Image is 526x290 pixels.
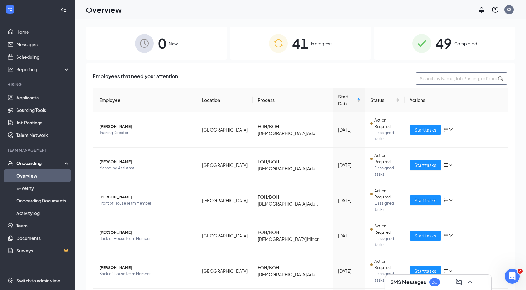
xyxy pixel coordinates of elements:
span: Start tasks [415,232,436,239]
span: Start tasks [415,162,436,168]
a: Documents [16,232,70,244]
span: 1 assigned tasks [375,271,400,283]
span: [PERSON_NAME] [99,265,192,271]
a: E-Verify [16,182,70,194]
span: down [449,269,453,273]
button: Start tasks [410,231,441,241]
svg: Collapse [60,7,67,13]
span: 41 [292,32,308,54]
span: In progress [311,41,333,47]
button: ChevronUp [465,277,475,287]
td: [GEOGRAPHIC_DATA] [197,112,253,147]
div: [DATE] [338,197,360,204]
th: Employee [93,88,197,112]
th: Process [253,88,333,112]
div: [DATE] [338,126,360,133]
span: 0 [158,32,166,54]
span: Action Required [374,258,400,271]
td: [GEOGRAPHIC_DATA] [197,147,253,183]
span: Action Required [374,188,400,200]
span: Start tasks [415,197,436,204]
span: [PERSON_NAME] [99,123,192,130]
a: Home [16,26,70,38]
span: Start Date [338,93,356,107]
a: Onboarding Documents [16,194,70,207]
td: FOH/BOH [DEMOGRAPHIC_DATA] Minor [253,218,333,253]
a: Team [16,219,70,232]
span: bars [444,162,449,167]
span: 2 [518,269,523,274]
a: Job Postings [16,116,70,129]
span: 1 assigned tasks [375,165,400,177]
span: 1 assigned tasks [375,200,400,213]
span: [PERSON_NAME] [99,159,192,165]
td: [GEOGRAPHIC_DATA] [197,218,253,253]
a: Scheduling [16,51,70,63]
div: [DATE] [338,267,360,274]
svg: QuestionInfo [492,6,499,13]
svg: ChevronUp [466,278,474,286]
div: Hiring [8,82,69,87]
button: Minimize [476,277,486,287]
div: [DATE] [338,162,360,168]
td: FOH/BOH [DEMOGRAPHIC_DATA] Adult [253,253,333,289]
span: [PERSON_NAME] [99,194,192,200]
svg: UserCheck [8,160,14,166]
td: FOH/BOH [DEMOGRAPHIC_DATA] Adult [253,183,333,218]
span: down [449,233,453,238]
span: Marketing Assistant [99,165,192,171]
span: bars [444,198,449,203]
div: Onboarding [16,160,64,166]
th: Status [365,88,405,112]
td: [GEOGRAPHIC_DATA] [197,253,253,289]
span: Back of House Team Member [99,271,192,277]
svg: ComposeMessage [455,278,462,286]
span: Action Required [374,152,400,165]
span: New [169,41,178,47]
span: Start tasks [415,126,436,133]
a: Activity log [16,207,70,219]
th: Location [197,88,253,112]
iframe: Intercom live chat [505,269,520,284]
span: Training Director [99,130,192,136]
div: Switch to admin view [16,277,60,284]
td: FOH/BOH [DEMOGRAPHIC_DATA] Adult [253,112,333,147]
div: Team Management [8,147,69,153]
a: SurveysCrown [16,244,70,257]
span: 1 assigned tasks [375,130,400,142]
svg: Analysis [8,66,14,72]
svg: WorkstreamLogo [7,6,13,12]
th: Actions [405,88,508,112]
button: Start tasks [410,125,441,135]
td: [GEOGRAPHIC_DATA] [197,183,253,218]
svg: Settings [8,277,14,284]
span: Start tasks [415,267,436,274]
a: Messages [16,38,70,51]
span: 49 [436,32,452,54]
span: bars [444,268,449,273]
span: Action Required [374,223,400,236]
span: down [449,127,453,132]
span: Action Required [374,117,400,130]
span: Completed [454,41,477,47]
div: Reporting [16,66,70,72]
span: Front of House Team Member [99,200,192,207]
a: Applicants [16,91,70,104]
span: Back of House Team Member [99,236,192,242]
input: Search by Name, Job Posting, or Process [415,72,508,85]
span: down [449,163,453,167]
span: bars [444,127,449,132]
a: Overview [16,169,70,182]
div: KS [507,7,512,12]
a: Sourcing Tools [16,104,70,116]
button: Start tasks [410,266,441,276]
span: Employees that need your attention [93,72,178,85]
h3: SMS Messages [390,279,426,286]
div: [DATE] [338,232,360,239]
div: 31 [432,280,437,285]
button: Start tasks [410,160,441,170]
a: Talent Network [16,129,70,141]
span: 1 assigned tasks [375,236,400,248]
td: FOH/BOH [DEMOGRAPHIC_DATA] Adult [253,147,333,183]
button: Start tasks [410,195,441,205]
